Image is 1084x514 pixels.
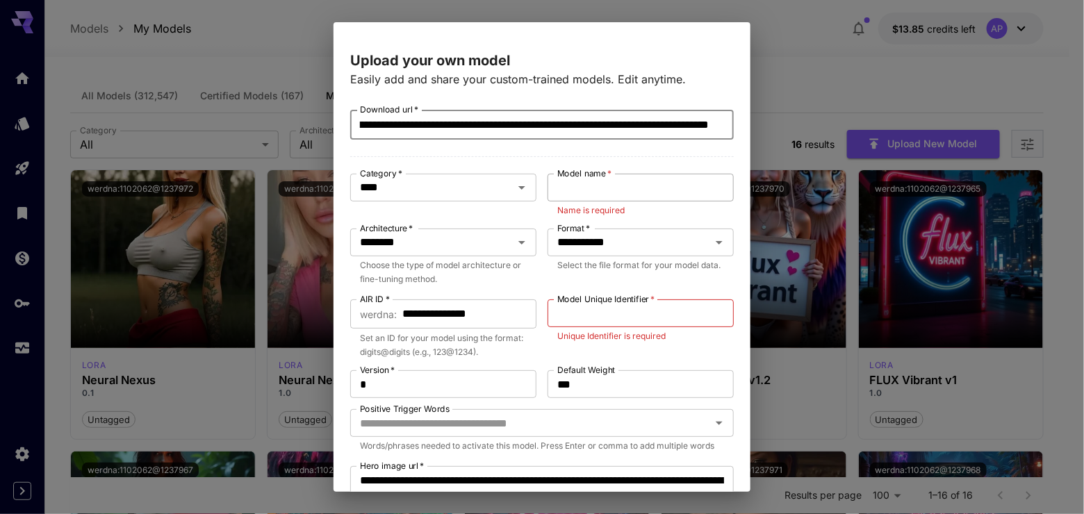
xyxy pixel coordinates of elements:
[360,293,390,305] label: AIR ID
[360,103,418,115] label: Download url
[360,222,413,234] label: Architecture
[557,167,611,179] label: Model name
[360,460,424,472] label: Hero image url
[360,439,724,453] p: Words/phrases needed to activate this model. Press Enter or comma to add multiple words
[709,413,729,433] button: Open
[350,50,734,71] p: Upload your own model
[360,364,395,376] label: Version
[350,71,734,88] p: Easily add and share your custom-trained models. Edit anytime.
[557,258,724,272] p: Select the file format for your model data.
[512,178,532,197] button: Open
[360,403,450,415] label: Positive Trigger Words
[709,233,729,252] button: Open
[557,222,590,234] label: Format
[360,258,527,286] p: Choose the type of model architecture or fine-tuning method.
[512,233,532,252] button: Open
[557,364,615,376] label: Default Weight
[557,204,724,217] p: Name is required
[360,306,397,322] span: werdna :
[360,167,402,179] label: Category
[557,293,655,305] label: Model Unique Identifier
[557,329,724,343] p: Unique Identifier is required
[360,331,527,359] p: Set an ID for your model using the format: digits@digits (e.g., 123@1234).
